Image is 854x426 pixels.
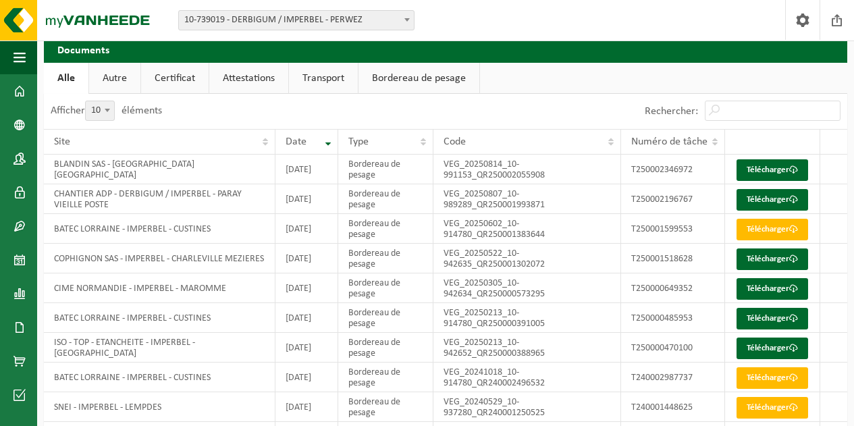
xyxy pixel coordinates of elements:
td: VEG_20241018_10-914780_QR240002496532 [433,363,621,392]
td: VEG_20250602_10-914780_QR250001383644 [433,214,621,244]
a: Attestations [209,63,288,94]
a: Télécharger [737,219,808,240]
td: CIME NORMANDIE - IMPERBEL - MAROMME [44,273,275,303]
a: Télécharger [737,278,808,300]
span: Numéro de tâche [631,136,708,147]
a: Certificat [141,63,209,94]
td: Bordereau de pesage [338,303,434,333]
td: Bordereau de pesage [338,244,434,273]
a: Autre [89,63,140,94]
td: Bordereau de pesage [338,184,434,214]
a: Télécharger [737,308,808,329]
td: T250002346972 [621,155,725,184]
span: Code [444,136,466,147]
span: 10-739019 - DERBIGUM / IMPERBEL - PERWEZ [179,11,414,30]
td: T250000649352 [621,273,725,303]
span: 10 [86,101,114,120]
td: [DATE] [275,184,338,214]
td: BATEC LORRAINE - IMPERBEL - CUSTINES [44,214,275,244]
a: Télécharger [737,248,808,270]
td: BATEC LORRAINE - IMPERBEL - CUSTINES [44,303,275,333]
td: SNEI - IMPERBEL - LEMPDES [44,392,275,422]
label: Rechercher: [645,106,698,117]
td: CHANTIER ADP - DERBIGUM / IMPERBEL - PARAY VIEILLE POSTE [44,184,275,214]
td: [DATE] [275,214,338,244]
td: VEG_20240529_10-937280_QR240001250525 [433,392,621,422]
td: COPHIGNON SAS - IMPERBEL - CHARLEVILLE MEZIERES [44,244,275,273]
td: [DATE] [275,363,338,392]
span: Date [286,136,306,147]
td: T250000470100 [621,333,725,363]
h2: Documents [44,36,847,62]
td: Bordereau de pesage [338,155,434,184]
span: Site [54,136,70,147]
td: Bordereau de pesage [338,363,434,392]
td: T250001518628 [621,244,725,273]
td: VEG_20250305_10-942634_QR250000573295 [433,273,621,303]
td: BATEC LORRAINE - IMPERBEL - CUSTINES [44,363,275,392]
td: T250000485953 [621,303,725,333]
td: VEG_20250807_10-989289_QR250001993871 [433,184,621,214]
a: Transport [289,63,358,94]
td: [DATE] [275,273,338,303]
td: [DATE] [275,155,338,184]
a: Bordereau de pesage [358,63,479,94]
td: [DATE] [275,333,338,363]
td: [DATE] [275,244,338,273]
td: T250002196767 [621,184,725,214]
a: Télécharger [737,189,808,211]
span: Type [348,136,369,147]
td: Bordereau de pesage [338,333,434,363]
td: VEG_20250213_10-942652_QR250000388965 [433,333,621,363]
td: [DATE] [275,392,338,422]
a: Télécharger [737,367,808,389]
a: Télécharger [737,397,808,419]
td: VEG_20250522_10-942635_QR250001302072 [433,244,621,273]
td: BLANDIN SAS - [GEOGRAPHIC_DATA] [GEOGRAPHIC_DATA] [44,155,275,184]
td: T240001448625 [621,392,725,422]
a: Télécharger [737,338,808,359]
td: [DATE] [275,303,338,333]
td: ISO - TOP - ETANCHEITE - IMPERBEL - [GEOGRAPHIC_DATA] [44,333,275,363]
td: VEG_20250213_10-914780_QR250000391005 [433,303,621,333]
td: T240002987737 [621,363,725,392]
td: Bordereau de pesage [338,392,434,422]
td: Bordereau de pesage [338,273,434,303]
span: 10 [85,101,115,121]
a: Télécharger [737,159,808,181]
span: 10-739019 - DERBIGUM / IMPERBEL - PERWEZ [178,10,415,30]
td: T250001599553 [621,214,725,244]
a: Alle [44,63,88,94]
td: Bordereau de pesage [338,214,434,244]
label: Afficher éléments [51,105,162,116]
td: VEG_20250814_10-991153_QR250002055908 [433,155,621,184]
